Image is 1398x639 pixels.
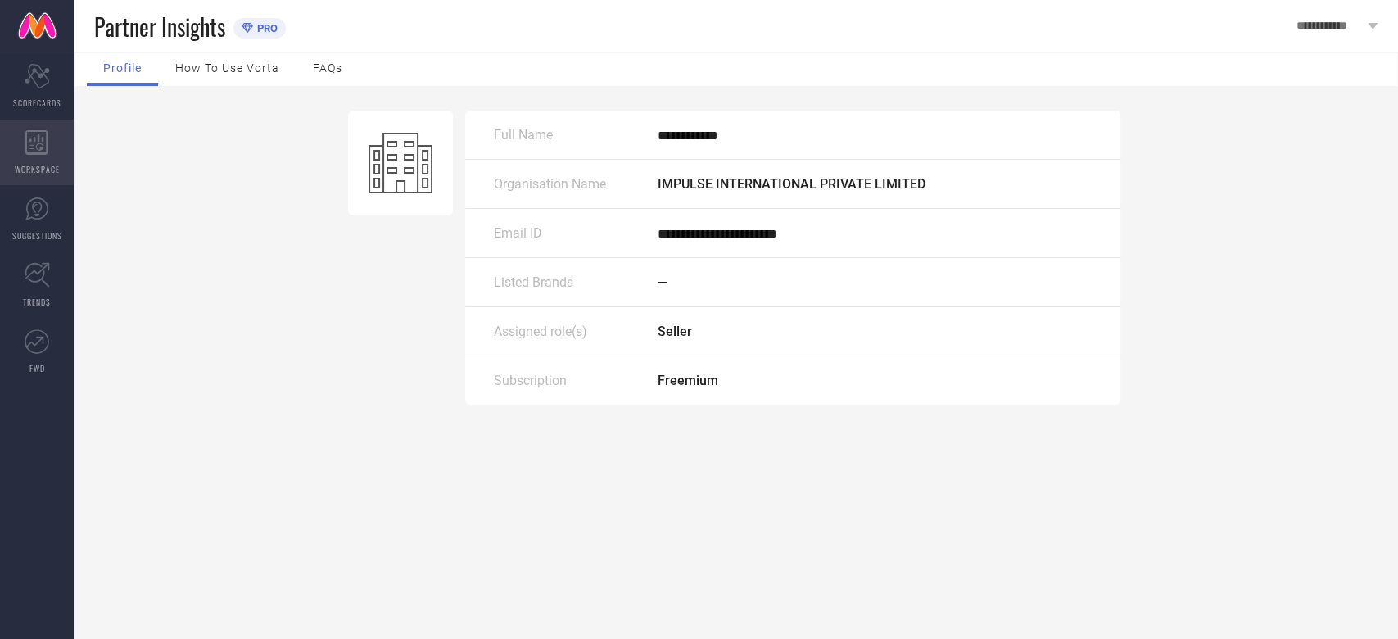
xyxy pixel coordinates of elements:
[15,163,60,175] span: WORKSPACE
[658,373,718,388] span: Freemium
[253,22,278,34] span: PRO
[29,362,45,374] span: FWD
[103,61,142,75] span: Profile
[494,127,553,143] span: Full Name
[658,274,667,290] span: —
[175,61,279,75] span: How to use Vorta
[12,229,62,242] span: SUGGESTIONS
[494,324,587,339] span: Assigned role(s)
[494,176,606,192] span: Organisation Name
[13,97,61,109] span: SCORECARDS
[94,10,225,43] span: Partner Insights
[313,61,342,75] span: FAQs
[494,373,567,388] span: Subscription
[494,274,573,290] span: Listed Brands
[494,225,542,241] span: Email ID
[658,176,925,192] span: IMPULSE INTERNATIONAL PRIVATE LIMITED
[658,324,692,339] span: Seller
[23,296,51,308] span: TRENDS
